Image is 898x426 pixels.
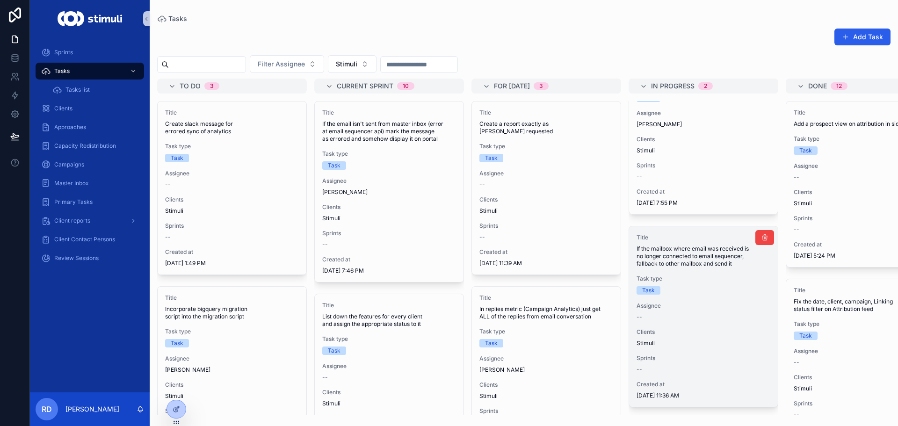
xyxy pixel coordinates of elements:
div: 12 [836,82,842,90]
span: Review Sessions [54,254,99,262]
span: Assignee [322,177,456,185]
span: Title [479,294,613,302]
span: [PERSON_NAME] [479,366,525,374]
span: Primary Tasks [54,198,93,206]
span: Stimuli [794,385,812,392]
div: Task [485,339,498,347]
span: Stimuli [165,392,183,400]
span: Assignee [322,362,456,370]
span: Clients [165,381,299,389]
span: Task type [165,328,299,335]
span: -- [794,411,799,419]
span: Stimuli [322,400,340,407]
a: Tasks list [47,81,144,98]
span: Stimuli [479,207,498,215]
span: Assignee [637,302,770,310]
span: Sprints [165,222,299,230]
span: Created at [637,381,770,388]
span: Title [637,234,770,241]
span: Client Contact Persons [54,236,115,243]
span: Tasks list [65,86,90,94]
span: Sprints [54,49,73,56]
div: Task [171,339,183,347]
div: Task [799,332,812,340]
span: Task type [479,328,613,335]
div: scrollable content [30,37,150,279]
p: [PERSON_NAME] [65,404,119,414]
span: [DATE] 7:46 PM [322,267,456,274]
button: Select Button [250,55,324,73]
span: [PERSON_NAME] [165,366,210,374]
span: Task type [165,143,299,150]
span: Title [322,302,456,309]
span: Stimuli [336,59,357,69]
span: -- [794,226,799,233]
button: Select Button [328,55,377,73]
span: -- [637,366,642,373]
span: Filter Assignee [258,59,305,69]
span: Assignee [479,355,613,362]
span: Assignee [637,109,770,117]
span: Approaches [54,123,86,131]
a: Client reports [36,212,144,229]
div: 3 [539,82,543,90]
a: Master Inbox [36,175,144,192]
a: Sprints [36,44,144,61]
span: Sprints [637,162,770,169]
span: -- [479,233,485,241]
span: Clients [165,196,299,203]
div: 2 [704,82,707,90]
span: Assignee [479,170,613,177]
span: Done [808,81,827,91]
a: TitleCreate slack message for errored sync of analyticsTask typeTaskAssignee--ClientsStimuliSprin... [157,101,307,275]
a: Tasks [157,14,187,23]
span: -- [794,173,799,181]
div: 10 [403,82,409,90]
span: Capacity Redistribution [54,142,116,150]
span: -- [637,173,642,181]
span: Created at [322,256,456,263]
span: Sprints [322,230,456,237]
span: Create slack message for errored sync of analytics [165,120,299,135]
span: Incorporate bigquery migration script into the migration script [165,305,299,320]
span: Task type [479,143,613,150]
span: Clients [322,203,456,211]
div: Task [799,146,812,155]
span: Stimuli [165,207,183,215]
span: In progress [651,81,695,91]
button: Add Task [834,29,891,45]
span: Assignee [165,355,299,362]
a: Primary Tasks [36,194,144,210]
span: Title [165,294,299,302]
a: TitleIf the email isn't sent from master inbox (error at email sequencer api) mark the message as... [314,101,464,282]
span: Created at [637,188,770,195]
span: Stimuli [794,200,812,207]
span: Clients [322,389,456,396]
span: [DATE] 11:36 AM [637,392,770,399]
span: Current sprint [337,81,393,91]
a: Review Sessions [36,250,144,267]
span: In replies metric (Campaign Analytics) just get ALL of the replies from email conversation [479,305,613,320]
span: Title [322,109,456,116]
a: Capacity Redistribution [36,137,144,154]
span: RD [42,404,52,415]
span: [PERSON_NAME] [637,121,682,128]
span: Task type [637,275,770,282]
a: TitleIf the mailbox where email was received is no longer connected to email sequencer, fallback ... [629,226,778,407]
span: If the email isn't sent from master inbox (error at email sequencer api) mark the message as erro... [322,120,456,143]
span: -- [165,181,171,188]
span: -- [479,181,485,188]
div: 3 [210,82,214,90]
span: Stimuli [479,392,498,400]
span: Sprints [479,407,613,415]
span: Tasks [54,67,70,75]
span: [DATE] 1:49 PM [165,260,299,267]
span: For [DATE] [494,81,530,91]
span: To do [180,81,201,91]
span: Clients [637,328,770,336]
span: Sprints [479,222,613,230]
a: Client Contact Persons [36,231,144,248]
span: [DATE] 11:39 AM [479,260,613,267]
span: -- [165,233,171,241]
a: TitleCreate a report exactly as [PERSON_NAME] requestedTask typeTaskAssignee--ClientsStimuliSprin... [471,101,621,275]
